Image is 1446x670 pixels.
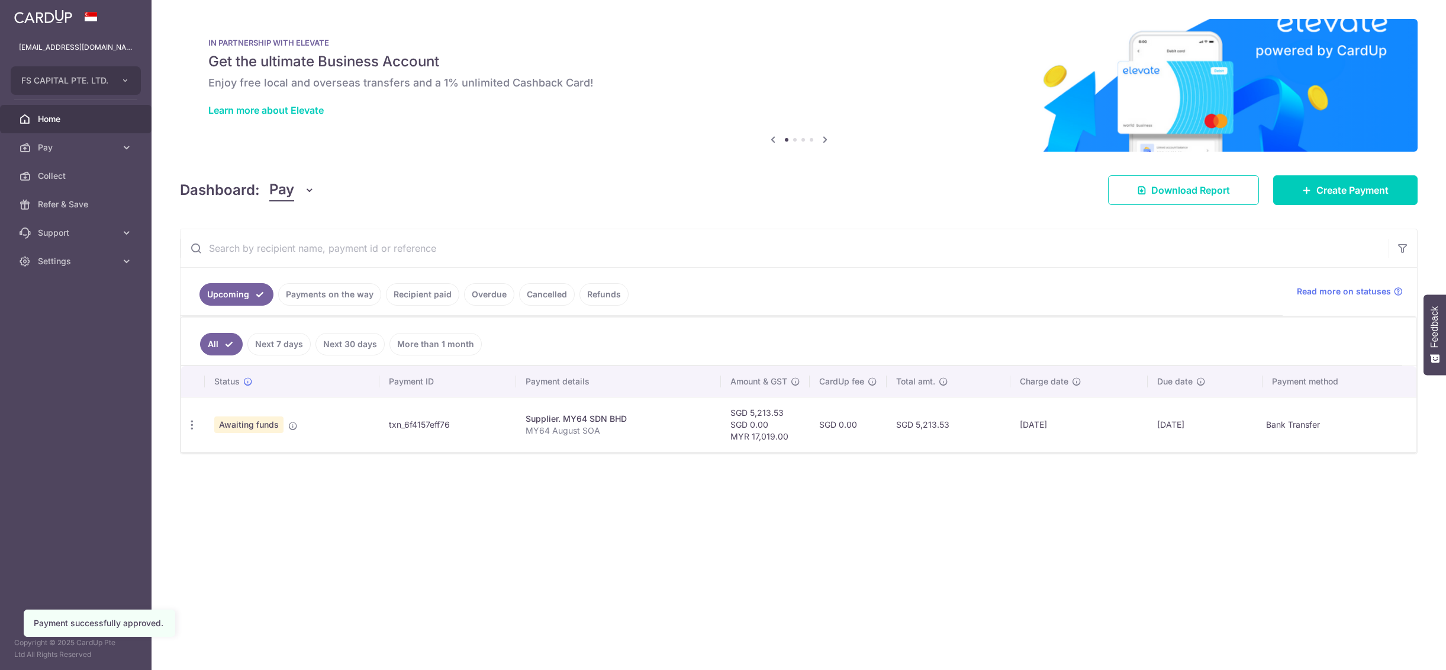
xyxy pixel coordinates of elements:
[810,397,887,452] td: SGD 0.00
[181,229,1389,267] input: Search by recipient name, payment id or reference
[180,19,1418,152] img: Renovation banner
[38,113,116,125] span: Home
[1020,376,1068,387] span: Charge date
[519,283,575,306] a: Cancelled
[208,52,1389,71] h5: Get the ultimate Business Account
[1148,397,1263,452] td: [DATE]
[21,75,109,86] span: FS CAPITAL PTE. LTD.
[526,413,712,425] div: Supplier. MY64 SDN BHD
[730,376,787,387] span: Amount & GST
[269,179,315,201] button: Pay
[1273,175,1418,205] a: Create Payment
[208,38,1389,47] p: IN PARTNERSHIP WITH ELEVATE
[896,376,935,387] span: Total amt.
[516,366,722,397] th: Payment details
[278,283,381,306] a: Payments on the way
[887,397,1010,452] td: SGD 5,213.53
[379,397,516,452] td: txn_6f4157eff76
[208,104,324,116] a: Learn more about Elevate
[247,333,311,355] a: Next 7 days
[38,198,116,210] span: Refer & Save
[199,283,273,306] a: Upcoming
[1297,286,1391,297] span: Read more on statuses
[1157,376,1193,387] span: Due date
[1424,294,1446,375] button: Feedback - Show survey
[721,397,810,452] td: SGD 5,213.53 SGD 0.00 MYR 17,019.00
[200,333,243,355] a: All
[1108,175,1259,205] a: Download Report
[214,416,284,433] span: Awaiting funds
[11,66,141,95] button: FS CAPITAL PTE. LTD.
[38,227,116,239] span: Support
[389,333,482,355] a: More than 1 month
[579,283,629,306] a: Refunds
[214,376,240,387] span: Status
[386,283,459,306] a: Recipient paid
[1010,397,1148,452] td: [DATE]
[34,617,165,629] div: Payment successfully approved.
[1263,366,1416,397] th: Payment method
[1297,286,1403,297] a: Read more on statuses
[1151,183,1230,197] span: Download Report
[208,76,1389,90] h6: Enjoy free local and overseas transfers and a 1% unlimited Cashback Card!
[315,333,385,355] a: Next 30 days
[269,179,294,201] span: Pay
[526,425,712,437] p: MY64 August SOA
[379,366,516,397] th: Payment ID
[1266,420,1320,430] span: translation missing: en.dashboard.dashboard_payments_table.bank_transfer
[1316,183,1389,197] span: Create Payment
[464,283,514,306] a: Overdue
[38,255,116,267] span: Settings
[14,9,72,24] img: CardUp
[1370,634,1434,664] iframe: Opens a widget where you can find more information
[19,41,133,53] p: [EMAIL_ADDRESS][DOMAIN_NAME]
[1429,306,1440,348] span: Feedback
[38,142,116,153] span: Pay
[180,179,260,201] h4: Dashboard:
[819,376,864,387] span: CardUp fee
[38,170,116,182] span: Collect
